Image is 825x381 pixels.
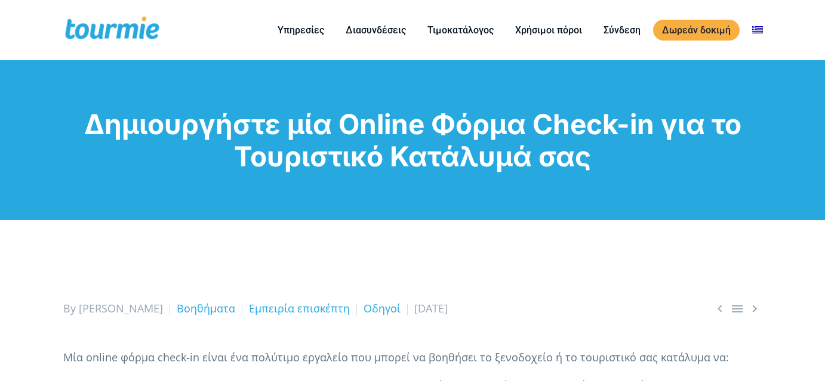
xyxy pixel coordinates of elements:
[713,301,727,316] span: Previous post
[269,23,333,38] a: Υπηρεσίες
[364,301,401,315] a: Οδηγοί
[595,23,649,38] a: Σύνδεση
[747,301,762,316] span: Next post
[713,301,727,316] a: 
[63,349,762,365] p: Μία online φόρμα check-in είναι ένα πολύτιμο εργαλείο που μπορεί να βοηθήσει το ξενοδοχείο ή το τ...
[418,23,503,38] a: Τιμοκατάλογος
[177,301,235,315] a: Βοηθήματα
[249,301,350,315] a: Εμπειρία επισκέπτη
[337,23,415,38] a: Διασυνδέσεις
[506,23,591,38] a: Χρήσιμοι πόροι
[63,301,163,315] span: By [PERSON_NAME]
[730,301,744,316] a: 
[653,20,740,41] a: Δωρεάν δοκιμή
[414,301,448,315] span: [DATE]
[747,301,762,316] a: 
[63,108,762,172] h1: Δημιουργήστε μία Online Φόρμα Check-in για το Τουριστικό Κατάλυμά σας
